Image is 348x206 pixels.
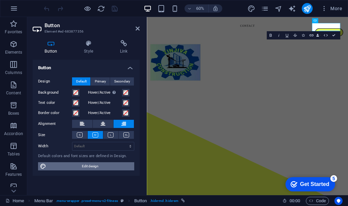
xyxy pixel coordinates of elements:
span: . hide-md .hide-sm [150,197,179,205]
p: Favorites [5,29,22,35]
button: Italic (Ctrl+I) [275,31,283,39]
button: Link [308,31,315,39]
h4: Button [33,40,72,54]
span: Secondary [114,77,130,86]
label: Border color [38,109,72,117]
a: Click to cancel selection. Double-click to open Pages [5,197,24,205]
button: 60% [185,4,209,13]
i: Reload page [97,5,105,13]
button: text_generator [288,4,296,13]
button: Bold (Ctrl+B) [267,31,275,39]
i: Publish [303,5,311,13]
i: This element is linked [181,199,185,203]
h4: Style [72,40,108,54]
label: Size [38,131,72,139]
i: On resize automatically adjust zoom level to fit chosen device. [212,5,219,12]
span: : [294,198,295,203]
label: Alignment [38,120,72,128]
button: design [247,4,256,13]
h3: Element #ed-683877356 [45,29,126,35]
i: This element is a customizable preset [121,199,124,203]
h6: 60% [195,4,206,13]
label: Text color [38,99,72,107]
button: navigator [275,4,283,13]
div: Get Started 5 items remaining, 0% complete [5,3,55,18]
span: Click to select. Double-click to edit [34,197,53,205]
i: Pages (Ctrl+Alt+S) [261,5,269,13]
label: Hover/Active [88,99,122,107]
label: Width [38,144,72,148]
label: Hover/Active [88,109,122,117]
a: Contact Us [280,19,327,33]
button: Default [72,77,90,86]
span: 00 00 [290,197,300,205]
label: Background [38,89,72,97]
button: pages [261,4,269,13]
p: Columns [5,70,22,75]
p: Boxes [8,111,19,116]
span: Primary [95,77,106,86]
button: Edit design [38,162,134,170]
p: Accordion [4,131,23,136]
button: Code [306,197,329,205]
label: Hover/Active [88,89,122,97]
span: Edit design [48,162,132,170]
nav: breadcrumb [34,197,185,205]
button: Strikethrough [291,31,299,39]
div: Get Started [20,7,49,14]
i: Design (Ctrl+Alt+Y) [247,5,255,13]
span: Default [76,77,87,86]
button: Primary [91,77,110,86]
button: More [318,3,345,14]
h4: Button [33,60,140,72]
h4: Link [108,40,140,54]
button: reload [97,4,105,13]
span: Code [309,197,326,205]
i: Navigator [275,5,282,13]
h6: Session time [282,197,300,205]
span: . menu-wrapper .preset-menu-v2-fitness [56,197,118,205]
div: 5 [50,1,57,8]
button: Usercentrics [334,197,343,205]
p: Elements [5,50,22,55]
button: Icons [299,31,307,39]
span: More [321,5,342,12]
i: AI Writer [288,5,296,13]
div: Default colors and font sizes are defined in Design. [38,153,134,159]
p: Tables [7,151,20,157]
label: Design [38,77,72,86]
button: publish [302,3,313,14]
p: Features [5,172,22,177]
span: Button [134,197,147,205]
p: Content [6,90,21,96]
button: Click here to leave preview mode and continue editing [83,4,91,13]
button: Underline (Ctrl+U) [283,31,291,39]
button: Data Bindings [316,31,321,39]
h2: Button [45,22,140,29]
button: HTML [322,31,330,39]
button: Secondary [110,77,134,86]
button: Confirm (Ctrl+⏎) [330,31,338,39]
